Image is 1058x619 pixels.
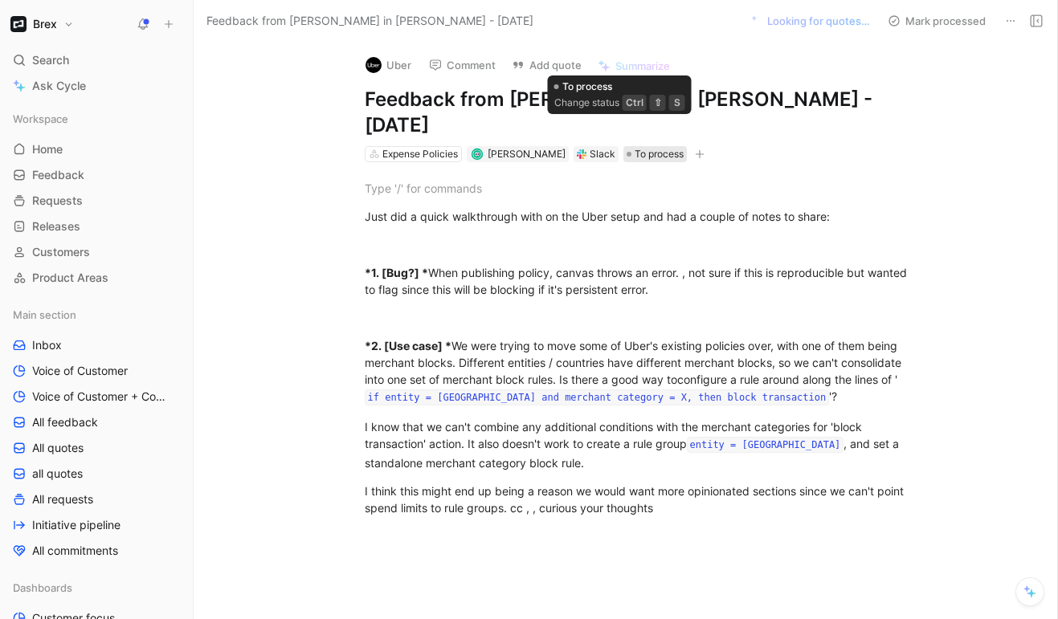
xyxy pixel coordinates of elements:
[32,440,84,456] span: All quotes
[6,385,186,409] a: Voice of Customer + Commercial NRR Feedback
[32,414,98,430] span: All feedback
[623,146,687,162] div: To process
[6,13,78,35] button: BrexBrex
[32,543,118,559] span: All commitments
[10,16,27,32] img: Brex
[687,437,844,453] code: entity = [GEOGRAPHIC_DATA]
[13,111,68,127] span: Workspace
[32,193,83,209] span: Requests
[6,137,186,161] a: Home
[206,11,533,31] span: Feedback from [PERSON_NAME] in [PERSON_NAME] - [DATE]
[365,337,921,407] div: We were trying to move some of Uber's existing policies over, with one of them being merchant blo...
[6,487,186,511] a: All requests
[6,107,186,131] div: Workspace
[6,163,186,187] a: Feedback
[744,10,877,32] button: Looking for quotes…
[32,270,108,286] span: Product Areas
[382,146,458,162] div: Expense Policies
[32,363,128,379] span: Voice of Customer
[6,410,186,434] a: All feedback
[504,54,589,76] button: Add quote
[32,491,93,507] span: All requests
[32,218,80,234] span: Releases
[488,148,566,160] span: [PERSON_NAME]
[6,214,186,238] a: Releases
[365,87,921,138] h1: Feedback from [PERSON_NAME] in [PERSON_NAME] - [DATE]
[6,303,186,563] div: Main sectionInboxVoice of CustomerVoice of Customer + Commercial NRR FeedbackAll feedbackAll quot...
[6,74,186,98] a: Ask Cycle
[6,189,186,213] a: Requests
[365,389,830,405] code: if entity = [GEOGRAPHIC_DATA] and merchant category = X, then block transaction
[6,48,186,72] div: Search
[880,10,993,32] button: Mark processed
[32,76,86,96] span: Ask Cycle
[13,580,72,596] span: Dashboards
[32,141,63,157] span: Home
[6,576,186,600] div: Dashboards
[32,517,121,533] span: Initiative pipeline
[32,389,171,405] span: Voice of Customer + Commercial NRR Feedback
[365,208,921,225] div: Just did a quick walkthrough with on the Uber setup and had a couple of notes to share:
[590,55,677,77] button: Summarize
[366,57,382,73] img: logo
[422,54,503,76] button: Comment
[32,51,69,70] span: Search
[32,244,90,260] span: Customers
[33,17,57,31] h1: Brex
[32,466,83,482] span: all quotes
[365,418,921,471] div: I know that we can't combine any additional conditions with the merchant categories for 'block tr...
[635,146,684,162] span: To process
[615,59,670,73] span: Summarize
[473,149,482,158] img: avatar
[365,483,921,516] div: I think this might end up being a reason we would want more opinionated sections since we can't p...
[590,146,615,162] div: Slack
[6,539,186,563] a: All commitments
[365,264,921,298] div: When publishing policy, canvas throws an error. , not sure if this is reproducible but wanted to ...
[32,167,84,183] span: Feedback
[6,333,186,357] a: Inbox
[365,266,428,279] strong: *1. [Bug?] *
[6,462,186,486] a: all quotes
[6,436,186,460] a: All quotes
[365,339,451,352] strong: *2. [Use case] *
[6,303,186,327] div: Main section
[13,307,76,323] span: Main section
[6,513,186,537] a: Initiative pipeline
[6,359,186,383] a: Voice of Customer
[6,240,186,264] a: Customers
[6,266,186,290] a: Product Areas
[32,337,62,353] span: Inbox
[358,53,419,77] button: logoUber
